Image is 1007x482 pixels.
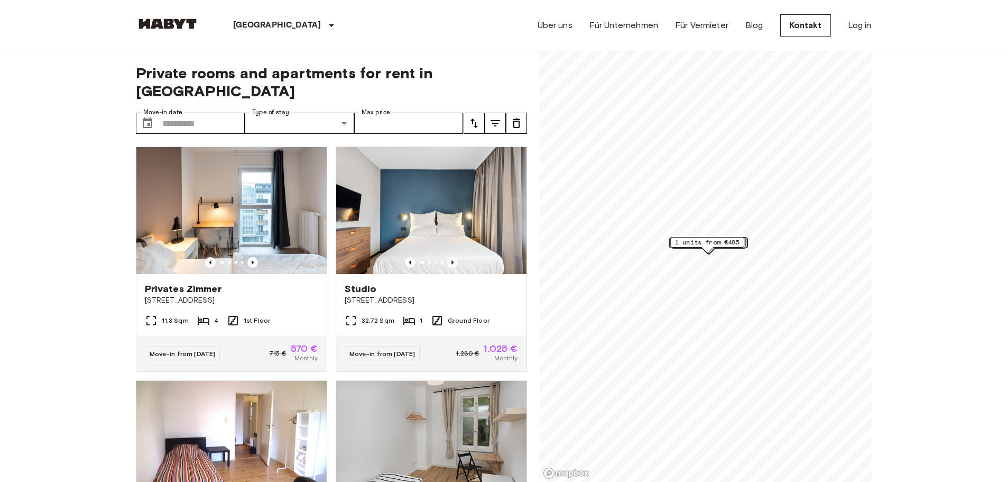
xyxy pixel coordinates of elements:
div: Map marker [669,238,747,254]
div: Map marker [670,238,747,254]
span: Privates Zimmer [145,283,221,295]
button: tune [464,113,485,134]
span: 715 € [269,349,287,358]
button: tune [506,113,527,134]
img: Habyt [136,19,199,29]
label: Move-in date [143,108,182,117]
button: Previous image [447,257,458,268]
a: Log in [848,19,872,32]
a: Mapbox logo [543,467,589,479]
span: Move-in from [DATE] [349,350,415,358]
a: Blog [745,19,763,32]
span: 570 € [291,344,318,353]
span: 1 [420,316,422,325]
label: Type of stay [252,108,289,117]
img: Marketing picture of unit DE-01-12-003-01Q [136,147,327,274]
span: 1st Floor [244,316,270,325]
a: Marketing picture of unit DE-01-12-003-01QPrevious imagePrevious imagePrivates Zimmer[STREET_ADDR... [136,147,327,372]
span: 1.025 € [484,344,518,353]
button: Previous image [247,257,258,268]
span: Studio [345,283,377,295]
span: 1 units from €485 [675,238,740,247]
a: Marketing picture of unit DE-01-481-006-01Previous imagePrevious imageStudio[STREET_ADDRESS]32.72... [336,147,527,372]
a: Kontakt [780,14,831,37]
label: Max price [362,108,390,117]
button: tune [485,113,506,134]
a: Über uns [538,19,572,32]
a: Für Vermieter [675,19,728,32]
span: Move-in from [DATE] [150,350,216,358]
div: Map marker [672,238,746,254]
span: Monthly [294,353,318,363]
span: Private rooms and apartments for rent in [GEOGRAPHIC_DATA] [136,64,527,100]
div: Map marker [669,237,747,253]
span: 32.72 Sqm [362,316,394,325]
p: [GEOGRAPHIC_DATA] [233,19,321,32]
div: Map marker [670,237,744,253]
div: Map marker [671,237,745,253]
div: Map marker [669,238,746,254]
span: Monthly [494,353,518,363]
a: Für Unternehmen [589,19,658,32]
button: Choose date [137,113,158,134]
span: 4 [214,316,218,325]
span: 1.280 € [456,349,479,358]
button: Previous image [405,257,415,268]
span: Ground Floor [448,316,489,325]
img: Marketing picture of unit DE-01-481-006-01 [336,147,526,274]
span: [STREET_ADDRESS] [345,295,518,306]
button: Previous image [205,257,216,268]
span: [STREET_ADDRESS] [145,295,318,306]
span: 11.3 Sqm [162,316,189,325]
div: Map marker [672,237,746,253]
